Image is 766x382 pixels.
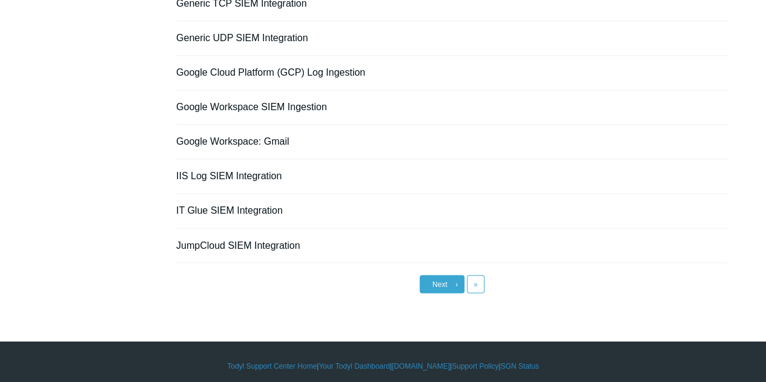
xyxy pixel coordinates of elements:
[227,360,317,371] a: Todyl Support Center Home
[432,280,447,288] span: Next
[38,360,728,371] div: | | | |
[176,205,283,216] a: IT Glue SIEM Integration
[176,240,300,250] a: JumpCloud SIEM Integration
[420,275,464,293] a: Next
[392,360,450,371] a: [DOMAIN_NAME]
[455,280,458,288] span: ›
[176,67,365,77] a: Google Cloud Platform (GCP) Log Ingestion
[176,102,327,112] a: Google Workspace SIEM Ingestion
[319,360,389,371] a: Your Todyl Dashboard
[176,33,308,43] a: Generic UDP SIEM Integration
[176,136,289,147] a: Google Workspace: Gmail
[176,171,282,181] a: IIS Log SIEM Integration
[452,360,498,371] a: Support Policy
[474,280,478,288] span: »
[501,360,539,371] a: SGN Status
